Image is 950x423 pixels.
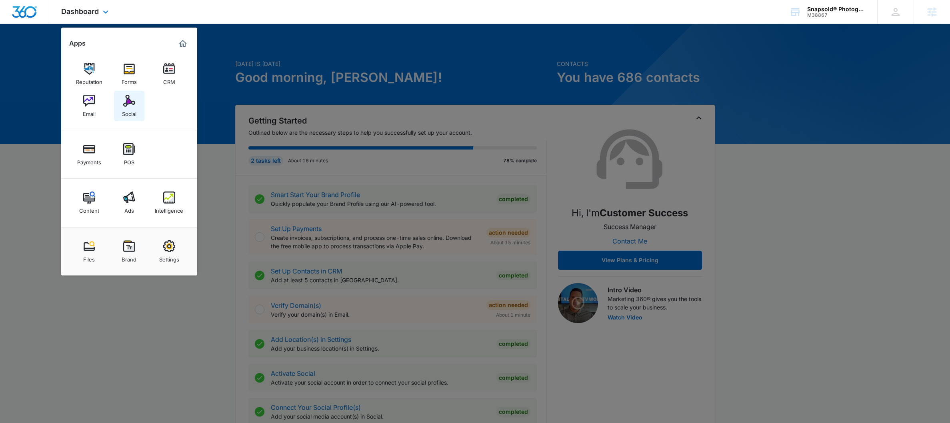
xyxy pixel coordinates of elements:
[114,59,144,89] a: Forms
[74,139,104,170] a: Payments
[114,91,144,121] a: Social
[154,236,184,267] a: Settings
[69,40,86,47] h2: Apps
[122,252,136,263] div: Brand
[77,155,101,166] div: Payments
[114,188,144,218] a: Ads
[74,236,104,267] a: Files
[155,204,183,214] div: Intelligence
[79,204,99,214] div: Content
[114,236,144,267] a: Brand
[83,252,95,263] div: Files
[83,107,96,117] div: Email
[74,188,104,218] a: Content
[807,6,866,12] div: account name
[163,75,175,85] div: CRM
[122,75,137,85] div: Forms
[154,59,184,89] a: CRM
[76,75,102,85] div: Reputation
[114,139,144,170] a: POS
[176,37,189,50] a: Marketing 360® Dashboard
[807,12,866,18] div: account id
[61,7,99,16] span: Dashboard
[74,91,104,121] a: Email
[124,204,134,214] div: Ads
[159,252,179,263] div: Settings
[154,188,184,218] a: Intelligence
[74,59,104,89] a: Reputation
[124,155,134,166] div: POS
[122,107,136,117] div: Social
